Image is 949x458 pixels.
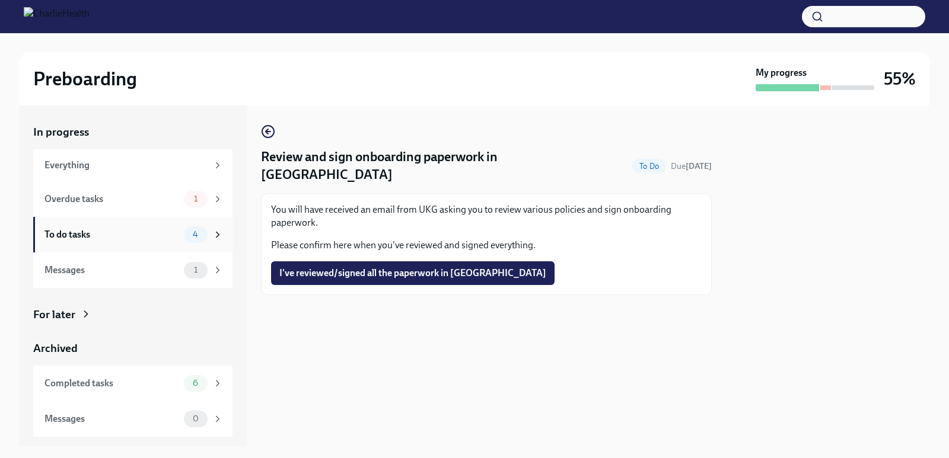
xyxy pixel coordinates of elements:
button: I've reviewed/signed all the paperwork in [GEOGRAPHIC_DATA] [271,261,555,285]
div: Everything [44,159,208,172]
span: Due [671,161,712,171]
a: Messages0 [33,401,233,437]
a: Everything [33,149,233,181]
span: To Do [632,162,666,171]
span: 1 [187,194,205,203]
p: You will have received an email from UKG asking you to review various policies and sign onboardin... [271,203,702,229]
a: Messages1 [33,252,233,288]
span: 1 [187,265,205,274]
a: To do tasks4 [33,217,233,252]
span: 0 [186,414,206,423]
strong: My progress [756,66,807,79]
a: In progress [33,124,233,140]
span: 4 [186,230,205,239]
div: Overdue tasks [44,193,179,206]
p: Please confirm here when you've reviewed and signed everything. [271,239,702,252]
span: I've reviewed/signed all the paperwork in [GEOGRAPHIC_DATA] [279,267,546,279]
img: CharlieHealth [24,7,90,26]
a: For later [33,307,233,322]
a: Completed tasks6 [33,366,233,401]
a: Archived [33,341,233,356]
span: August 24th, 2025 09:00 [671,161,712,172]
span: 6 [186,379,205,387]
h4: Review and sign onboarding paperwork in [GEOGRAPHIC_DATA] [261,148,628,184]
div: Completed tasks [44,377,179,390]
strong: [DATE] [686,161,712,171]
div: Messages [44,264,179,277]
a: Overdue tasks1 [33,181,233,217]
div: Messages [44,412,179,425]
h3: 55% [884,68,916,89]
div: To do tasks [44,228,179,241]
div: For later [33,307,75,322]
h2: Preboarding [33,67,137,91]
